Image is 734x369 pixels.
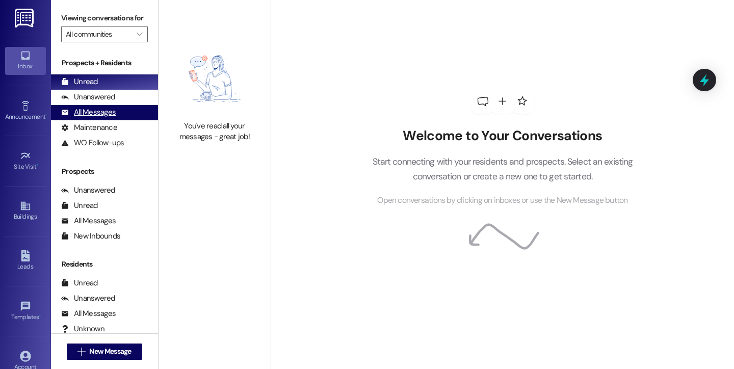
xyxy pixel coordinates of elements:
img: ResiDesk Logo [15,9,36,28]
i:  [137,30,142,38]
button: New Message [67,344,142,360]
span: New Message [89,346,131,357]
span: • [45,112,47,119]
div: Unread [61,278,98,288]
p: Start connecting with your residents and prospects. Select an existing conversation or create a n... [357,154,648,183]
input: All communities [66,26,132,42]
a: Templates • [5,298,46,325]
div: All Messages [61,107,116,118]
div: You've read all your messages - great job! [170,121,259,143]
div: WO Follow-ups [61,138,124,148]
a: Leads [5,247,46,275]
div: Unread [61,76,98,87]
label: Viewing conversations for [61,10,148,26]
img: empty-state [170,42,259,116]
span: • [37,162,38,169]
div: Residents [51,259,158,270]
div: Unanswered [61,185,115,196]
span: • [39,312,41,319]
div: New Inbounds [61,231,120,242]
div: Prospects [51,166,158,177]
div: Prospects + Residents [51,58,158,68]
a: Buildings [5,197,46,225]
div: Unknown [61,324,104,334]
div: Unread [61,200,98,211]
div: Maintenance [61,122,117,133]
div: Unanswered [61,293,115,304]
div: All Messages [61,308,116,319]
h2: Welcome to Your Conversations [357,128,648,144]
i:  [77,348,85,356]
a: Site Visit • [5,147,46,175]
span: Open conversations by clicking on inboxes or use the New Message button [377,194,627,207]
div: Unanswered [61,92,115,102]
div: All Messages [61,216,116,226]
a: Inbox [5,47,46,74]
